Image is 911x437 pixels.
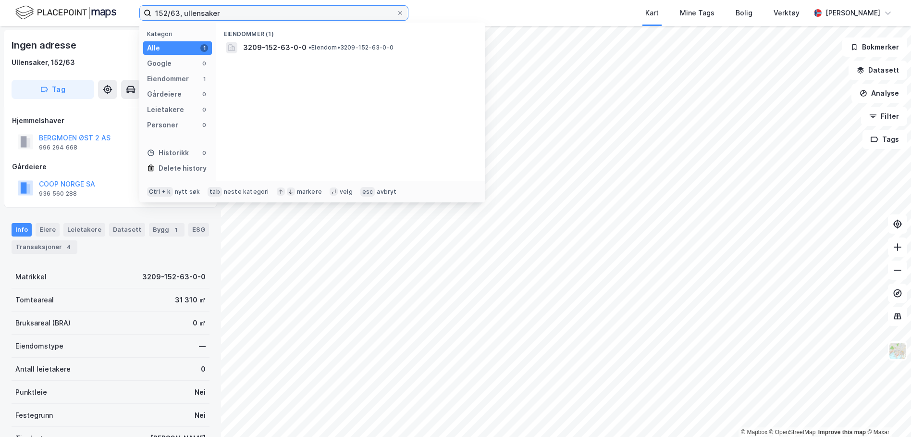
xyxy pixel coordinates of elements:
div: 1 [171,225,181,235]
div: nytt søk [175,188,200,196]
div: Ingen adresse [12,37,78,53]
button: Datasett [849,61,907,80]
div: Nei [195,387,206,398]
a: Mapbox [741,429,767,436]
span: 3209-152-63-0-0 [243,42,307,53]
div: 0 [200,90,208,98]
div: Kategori [147,30,212,37]
div: Nei [195,410,206,421]
div: avbryt [377,188,396,196]
a: Improve this map [818,429,866,436]
div: 1 [200,44,208,52]
div: tab [208,187,222,197]
button: Tags [862,130,907,149]
div: Leietakere [63,223,105,237]
div: 0 [200,60,208,67]
div: 0 [200,121,208,129]
div: Gårdeiere [147,88,182,100]
div: — [199,340,206,352]
div: Eiere [36,223,60,237]
div: Bruksareal (BRA) [15,317,71,329]
img: logo.f888ab2527a4732fd821a326f86c7f29.svg [15,4,116,21]
div: Tomteareal [15,294,54,306]
div: Verktøy [774,7,800,19]
button: Analyse [851,84,907,103]
button: Bokmerker [842,37,907,57]
div: Leietakere [147,104,184,115]
div: 1 [200,75,208,83]
img: Z [888,342,907,360]
div: 0 [201,363,206,375]
input: Søk på adresse, matrikkel, gårdeiere, leietakere eller personer [151,6,396,20]
div: Antall leietakere [15,363,71,375]
a: OpenStreetMap [769,429,816,436]
div: Matrikkel [15,271,47,283]
div: markere [297,188,322,196]
div: Bolig [736,7,752,19]
button: Tag [12,80,94,99]
div: 0 [200,106,208,113]
div: Hjemmelshaver [12,115,209,126]
div: ESG [188,223,209,237]
div: [PERSON_NAME] [825,7,880,19]
div: Festegrunn [15,410,53,421]
div: Delete history [159,162,207,174]
div: Eiendommer (1) [216,23,485,40]
div: Eiendomstype [15,340,63,352]
div: Punktleie [15,387,47,398]
div: Ullensaker, 152/63 [12,57,75,68]
div: 4 [64,242,74,252]
div: Eiendommer [147,73,189,85]
div: Kart [645,7,659,19]
div: Ctrl + k [147,187,173,197]
div: 0 ㎡ [193,317,206,329]
div: Kontrollprogram for chat [863,391,911,437]
div: 996 294 668 [39,144,77,151]
div: Alle [147,42,160,54]
div: Info [12,223,32,237]
div: Historikk [147,147,189,159]
div: velg [340,188,353,196]
span: • [308,44,311,51]
div: Transaksjoner [12,240,77,254]
div: esc [360,187,375,197]
div: 31 310 ㎡ [175,294,206,306]
button: Filter [861,107,907,126]
div: Google [147,58,172,69]
div: Mine Tags [680,7,714,19]
div: Datasett [109,223,145,237]
div: Gårdeiere [12,161,209,173]
div: 3209-152-63-0-0 [142,271,206,283]
div: 936 560 288 [39,190,77,198]
div: Bygg [149,223,185,237]
iframe: Chat Widget [863,391,911,437]
div: 0 [200,149,208,157]
div: neste kategori [224,188,269,196]
span: Eiendom • 3209-152-63-0-0 [308,44,394,51]
div: Personer [147,119,178,131]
